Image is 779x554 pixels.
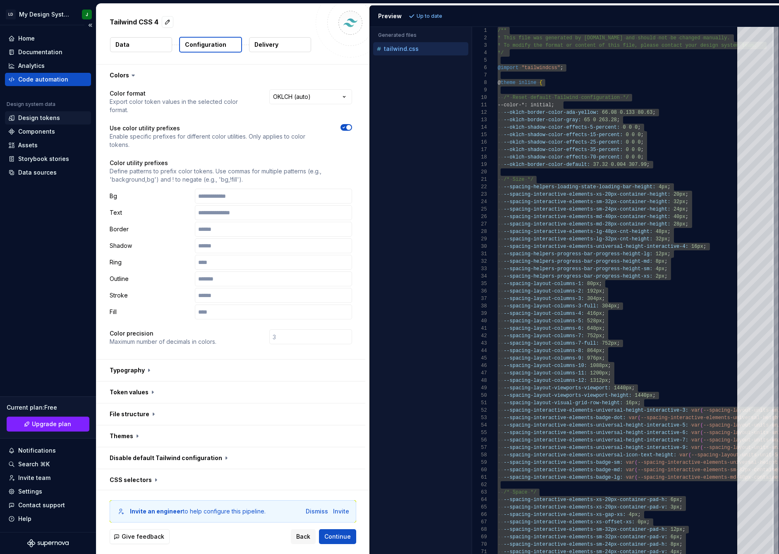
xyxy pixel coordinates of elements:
span: ; [617,303,620,309]
span: 0 [632,154,635,160]
span: ; [608,378,611,384]
span: --spacing-interactive-elements-lg-32px-cnt-height: [504,236,653,242]
p: Outline [110,275,192,283]
p: Color utility prefixes [110,159,352,167]
span: "tailwindcss" [522,65,561,71]
span: 307.99 [629,162,647,168]
p: Use color utility prefixes [110,124,326,132]
span: --spacing-interactive-elements-md-28px-container-h [504,221,653,227]
span: ; [668,236,671,242]
span: --spacing-layout-viewports-viewport-height: [504,393,632,398]
div: 43 [472,340,487,347]
p: Configuration [185,41,226,49]
span: 1440px [614,385,632,391]
p: Generated files [378,32,463,38]
div: 18 [472,153,487,161]
div: J [86,11,88,18]
div: 44 [472,347,487,355]
span: --oklch-border-color-gray: [504,117,581,123]
p: Up to date [417,13,442,19]
div: 15 [472,131,487,139]
span: --spacing-layout-columns-7-full: [504,341,599,346]
p: Bg [110,192,192,200]
span: /* Size */ [504,177,534,182]
div: 7 [472,72,487,79]
div: Dismiss [306,507,328,516]
div: 5 [472,57,487,64]
div: Preview [378,12,402,20]
div: 29 [472,235,487,243]
div: 21 [472,176,487,183]
div: LD [6,10,16,19]
span: --spacing-layout-columns-9: [504,355,584,361]
p: Color format [110,89,254,98]
span: 0 [632,147,635,153]
span: 192px [587,288,602,294]
span: ; [653,110,656,115]
span: 1200px [590,370,608,376]
span: ; [641,154,644,160]
a: Design tokens [5,111,91,125]
span: @import [498,65,518,71]
span: 0 [626,154,629,160]
span: var [629,415,638,421]
span: * This file was generated by [DOMAIN_NAME] and sho [498,35,647,41]
div: Components [18,127,55,136]
div: 23 [472,191,487,198]
div: 37 [472,295,487,302]
span: --spacing-layout-columns-6: [504,326,584,331]
div: 41 [472,325,487,332]
span: --spacing-layout-columns-1: [504,281,584,287]
div: Notifications [18,446,56,455]
a: Data sources [5,166,91,179]
span: ; [665,266,668,272]
a: Home [5,32,91,45]
div: Search ⌘K [18,460,50,468]
span: teractive-4: [653,244,688,249]
span: Give feedback [122,532,164,541]
p: tailwind.css [384,46,419,52]
span: 752px [602,341,617,346]
div: My Design System [19,10,72,19]
div: 36 [472,288,487,295]
span: --spacing-interactive-elements-md-40px-container-h [504,214,653,220]
span: ; [668,184,671,190]
span: inline [519,80,537,86]
span: ; [602,355,605,361]
span: 4px [659,184,668,190]
span: eight: [653,192,671,197]
div: 6 [472,64,487,72]
span: eight: [653,206,671,212]
div: 9 [472,86,487,94]
span: 48px [656,229,668,235]
span: ; [703,244,706,249]
div: 17 [472,146,487,153]
span: ; [653,393,656,398]
div: 46 [472,362,487,369]
div: 25 [472,206,487,213]
a: Analytics [5,59,91,72]
div: 42 [472,332,487,340]
span: --spacing-helpers-progress-bar-progress-height-lg: [504,251,653,257]
span: ; [641,139,644,145]
span: ; [641,132,644,138]
span: 0 [626,147,629,153]
span: 80px [587,281,599,287]
span: ( [638,415,641,421]
span: * To modify the format or content of this file, p [498,43,644,48]
span: 8px [656,259,665,264]
p: Maximum number of decimals in colors. [110,338,216,346]
span: 0 [626,139,629,145]
div: 27 [472,221,487,228]
span: teractive-3: [653,408,688,413]
span: eight: [653,221,671,227]
button: Help [5,512,91,525]
div: Storybook stories [18,155,69,163]
span: { [539,80,542,86]
a: Documentation [5,46,91,59]
div: Design system data [7,101,55,108]
button: Invite [333,507,349,516]
a: Storybook stories [5,152,91,165]
span: --spacing-interactive-elements-universal-height-in [504,422,653,428]
span: 0 [593,117,596,123]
